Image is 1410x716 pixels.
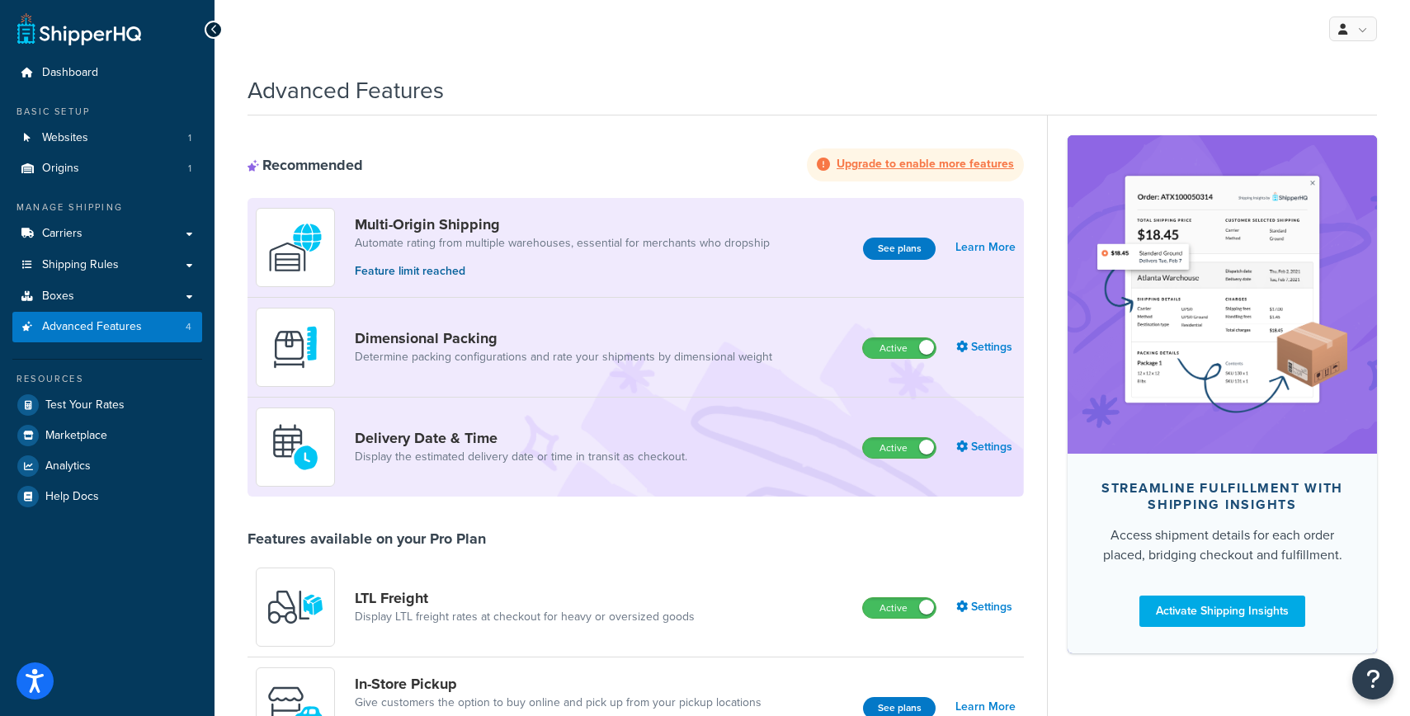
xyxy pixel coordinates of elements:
[42,290,74,304] span: Boxes
[45,459,91,473] span: Analytics
[355,609,695,625] a: Display LTL freight rates at checkout for heavy or oversized goods
[837,155,1014,172] strong: Upgrade to enable more features
[1352,658,1393,700] button: Open Resource Center
[266,219,324,276] img: WatD5o0RtDAAAAAElFTkSuQmCC
[12,123,202,153] li: Websites
[42,258,119,272] span: Shipping Rules
[45,398,125,412] span: Test Your Rates
[266,418,324,476] img: gfkeb5ejjkALwAAAABJRU5ErkJggg==
[248,74,444,106] h1: Advanced Features
[42,227,83,241] span: Carriers
[355,675,762,693] a: In-Store Pickup
[12,451,202,481] a: Analytics
[1094,480,1351,513] div: Streamline Fulfillment with Shipping Insights
[12,482,202,511] a: Help Docs
[248,156,363,174] div: Recommended
[1139,596,1305,627] a: Activate Shipping Insights
[186,320,191,334] span: 4
[355,329,772,347] a: Dimensional Packing
[12,390,202,420] a: Test Your Rates
[12,250,202,280] a: Shipping Rules
[42,162,79,176] span: Origins
[355,429,687,447] a: Delivery Date & Time
[355,449,687,465] a: Display the estimated delivery date or time in transit as checkout.
[956,336,1016,359] a: Settings
[1094,525,1351,565] div: Access shipment details for each order placed, bridging checkout and fulfillment.
[863,238,936,260] button: See plans
[956,436,1016,459] a: Settings
[188,162,191,176] span: 1
[12,372,202,386] div: Resources
[12,281,202,312] a: Boxes
[355,262,770,280] p: Feature limit reached
[863,338,936,358] label: Active
[12,219,202,249] a: Carriers
[42,320,142,334] span: Advanced Features
[12,421,202,450] a: Marketplace
[248,530,486,548] div: Features available on your Pro Plan
[355,215,770,233] a: Multi-Origin Shipping
[266,318,324,376] img: DTVBYsAAAAAASUVORK5CYII=
[12,312,202,342] li: Advanced Features
[12,153,202,184] li: Origins
[355,589,695,607] a: LTL Freight
[45,429,107,443] span: Marketplace
[12,123,202,153] a: Websites1
[355,695,762,711] a: Give customers the option to buy online and pick up from your pickup locations
[355,235,770,252] a: Automate rating from multiple warehouses, essential for merchants who dropship
[42,66,98,80] span: Dashboard
[45,490,99,504] span: Help Docs
[1092,160,1352,429] img: feature-image-si-e24932ea9b9fcd0ff835db86be1ff8d589347e8876e1638d903ea230a36726be.png
[956,596,1016,619] a: Settings
[863,438,936,458] label: Active
[12,153,202,184] a: Origins1
[355,349,772,365] a: Determine packing configurations and rate your shipments by dimensional weight
[188,131,191,145] span: 1
[12,200,202,214] div: Manage Shipping
[955,236,1016,259] a: Learn More
[12,312,202,342] a: Advanced Features4
[12,105,202,119] div: Basic Setup
[266,578,324,636] img: y79ZsPf0fXUFUhFXDzUgf+ktZg5F2+ohG75+v3d2s1D9TjoU8PiyCIluIjV41seZevKCRuEjTPPOKHJsQcmKCXGdfprl3L4q7...
[863,598,936,618] label: Active
[12,58,202,88] a: Dashboard
[42,131,88,145] span: Websites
